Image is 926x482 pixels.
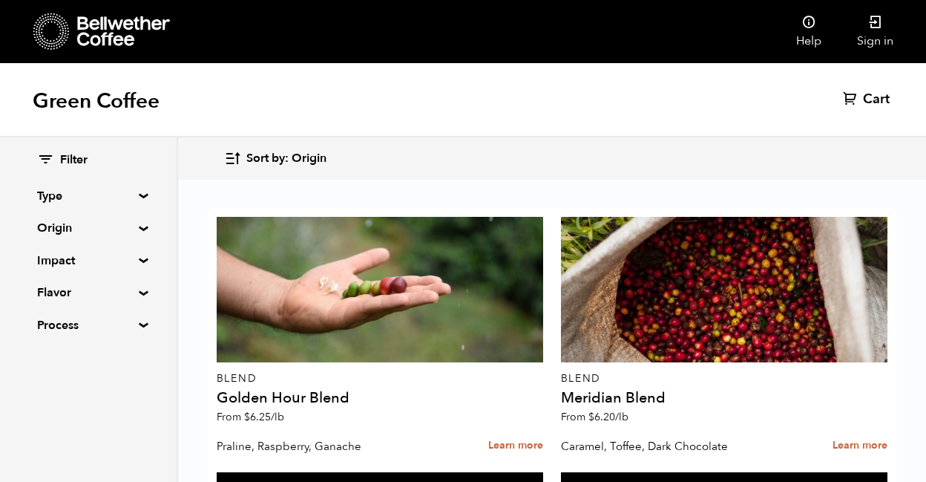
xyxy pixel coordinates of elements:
p: Praline, Raspberry, Ganache [217,435,439,457]
span: /lb [615,410,628,424]
p: Blend [561,374,888,384]
h4: Golden Hour Blend [217,391,544,406]
p: Caramel, Toffee, Dark Chocolate [561,435,784,457]
span: /lb [271,410,284,424]
span: $ [588,410,594,424]
bdi: 6.20 [588,410,628,424]
span: Cart [863,91,890,108]
button: Sort by: Origin [224,141,326,176]
span: Sort by: Origin [246,151,326,167]
summary: Flavor [37,284,139,302]
summary: Process [37,316,139,334]
h4: Meridian Blend [561,391,888,406]
bdi: 6.25 [244,410,284,424]
summary: Origin [37,219,139,237]
span: $ [244,410,250,424]
span: Filter [60,152,88,169]
h1: Green Coffee [33,88,160,114]
a: Learn more [833,430,887,462]
a: Learn more [488,430,543,462]
span: From [561,410,628,424]
a: Cart [843,91,893,108]
summary: Type [37,187,139,205]
summary: Impact [37,252,139,270]
p: Blend [217,374,544,384]
span: From [217,410,284,424]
